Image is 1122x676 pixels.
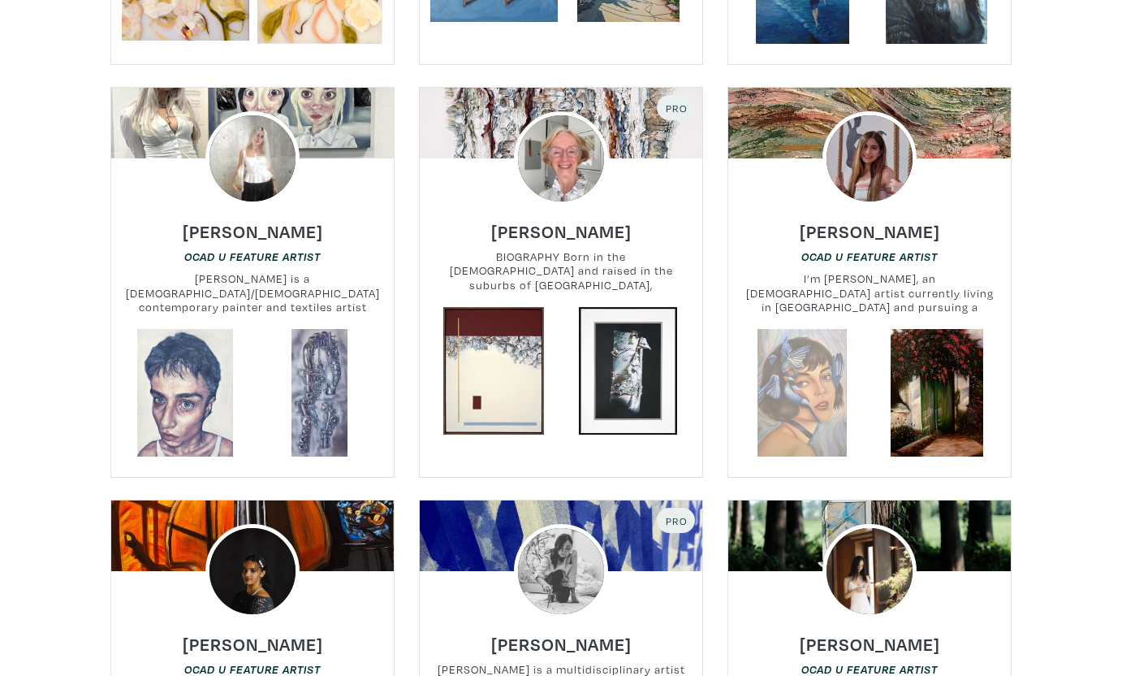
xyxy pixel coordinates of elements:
img: phpThumb.php [822,524,917,618]
a: [PERSON_NAME] [491,629,632,648]
a: [PERSON_NAME] [491,216,632,235]
small: [PERSON_NAME] is a [DEMOGRAPHIC_DATA]/[DEMOGRAPHIC_DATA] contemporary painter and textiles artist... [111,271,394,314]
em: OCAD U Feature Artist [184,250,321,263]
span: Pro [664,102,688,115]
em: OCAD U Feature Artist [801,663,938,676]
img: phpThumb.php [514,111,608,206]
h6: [PERSON_NAME] [491,220,632,242]
a: OCAD U Feature Artist [184,249,321,264]
h6: [PERSON_NAME] [800,633,940,655]
img: phpThumb.php [514,524,608,618]
em: OCAD U Feature Artist [801,250,938,263]
img: phpThumb.php [205,111,300,206]
a: OCAD U Feature Artist [801,249,938,264]
small: I’m [PERSON_NAME], an [DEMOGRAPHIC_DATA] artist currently living in [GEOGRAPHIC_DATA] and pursuin... [728,271,1011,314]
em: OCAD U Feature Artist [184,663,321,676]
h6: [PERSON_NAME] [491,633,632,655]
a: [PERSON_NAME] [183,216,323,235]
small: BIOGRAPHY Born in the [DEMOGRAPHIC_DATA] and raised in the suburbs of [GEOGRAPHIC_DATA], [PERSON_... [420,249,702,292]
a: [PERSON_NAME] [800,216,940,235]
a: [PERSON_NAME] [800,629,940,648]
img: phpThumb.php [205,524,300,618]
a: [PERSON_NAME] [183,629,323,648]
img: phpThumb.php [822,111,917,206]
h6: [PERSON_NAME] [183,633,323,655]
span: Pro [664,514,688,527]
h6: [PERSON_NAME] [800,220,940,242]
h6: [PERSON_NAME] [183,220,323,242]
